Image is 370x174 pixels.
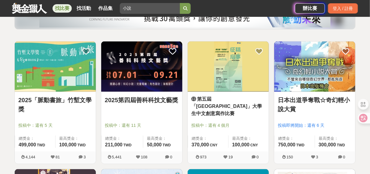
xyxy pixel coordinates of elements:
span: 211,000 [105,142,123,147]
span: 750,000 [278,142,296,147]
a: 辦比賽 [295,3,325,14]
span: 19 [229,155,233,159]
img: Cover Image [101,41,182,92]
span: 100,000 [232,142,250,147]
span: TWD [77,143,86,147]
span: 0 [170,155,172,159]
img: Cover Image [15,41,96,92]
span: 3 [316,155,318,159]
span: 50,000 [147,142,162,147]
span: 最高獎金： [232,136,265,142]
span: 370,000 [192,142,209,147]
span: 投稿中：還有 4 個月 [191,122,265,129]
span: 投稿中：還有 11 天 [105,122,179,129]
span: 總獎金： [278,136,311,142]
span: CNY [250,143,258,147]
span: TWD [162,143,171,147]
span: TWD [337,143,345,147]
span: TWD [296,143,305,147]
a: 找活動 [74,4,93,13]
span: 81 [56,155,60,159]
a: 找比賽 [53,4,72,13]
span: 150 [287,155,293,159]
span: 300,000 [319,142,336,147]
span: 100,000 [59,142,77,147]
span: 0 [256,155,259,159]
span: CNY [210,143,217,147]
a: 2025「脈動書旅」竹塹文學獎 [18,96,92,114]
span: 973 [200,155,207,159]
a: 日本出道爭奪戰☆奇幻輕小說大賞 [278,96,352,114]
span: 投稿即將開始：還有 6 天 [278,122,352,129]
a: 2025第四屆善科科技文藝獎 [105,96,179,105]
span: 108 [141,155,147,159]
span: 總獎金： [192,136,225,142]
span: 最高獎金： [59,136,92,142]
span: 499,000 [19,142,36,147]
span: TWD [123,143,132,147]
img: Cover Image [274,41,355,92]
span: 總獎金： [19,136,52,142]
span: 總獎金： [105,136,139,142]
span: 3 [83,155,86,159]
span: 4,144 [26,155,35,159]
span: 5,441 [112,155,122,159]
span: 最高獎金： [319,136,352,142]
a: 作品集 [96,4,115,13]
span: 最高獎金： [147,136,179,142]
span: 0 [343,155,345,159]
div: 登入 / 註冊 [328,3,358,14]
a: 第五屆「[GEOGRAPHIC_DATA]」大學生中文創意寫作比賽 [191,96,265,117]
input: 2025「洗手新日常：全民 ALL IN」洗手歌全台徵選 [120,3,180,14]
span: TWD [37,143,45,147]
img: Cover Image [188,41,269,92]
span: 投稿中：還有 5 天 [18,122,92,129]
